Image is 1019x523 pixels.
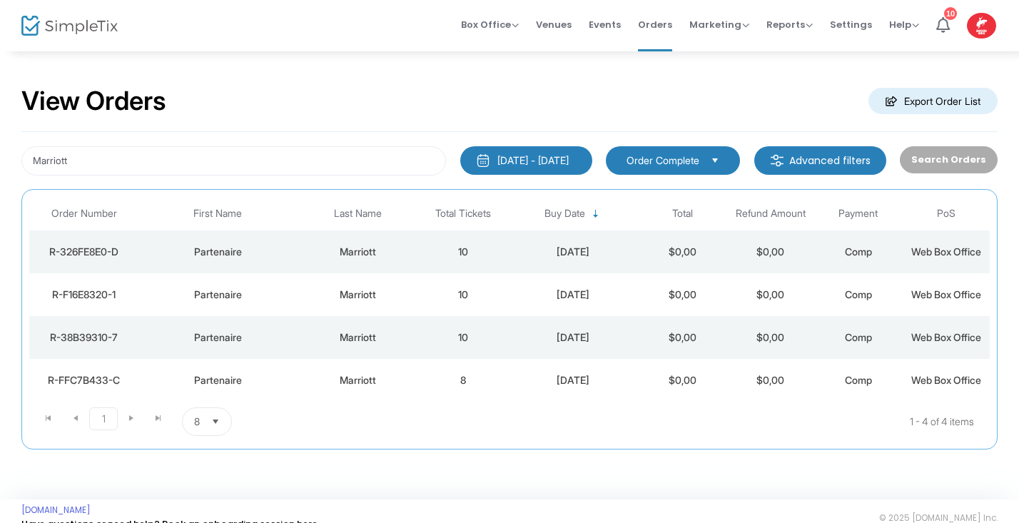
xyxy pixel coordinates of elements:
span: Web Box Office [911,331,981,343]
span: Marketing [689,18,749,31]
div: [DATE] - [DATE] [497,153,569,168]
td: 10 [420,230,507,273]
span: Orders [638,6,672,43]
span: Web Box Office [911,288,981,300]
div: 2025-07-23 [511,373,635,387]
div: 2025-07-23 [511,245,635,259]
span: Box Office [461,18,519,31]
td: 10 [420,273,507,316]
td: 8 [420,359,507,402]
td: $0,00 [639,359,726,402]
div: R-F16E8320-1 [33,288,136,302]
span: First Name [193,208,242,220]
h2: View Orders [21,86,166,117]
m-button: Export Order List [868,88,998,114]
div: Marriott [300,245,416,259]
span: PoS [937,208,955,220]
img: filter [770,153,784,168]
td: $0,00 [639,230,726,273]
div: Data table [29,197,990,402]
td: $0,00 [639,273,726,316]
div: 2025-07-23 [511,288,635,302]
div: R-326FE8E0-D [33,245,136,259]
td: $0,00 [726,359,814,402]
td: 10 [420,316,507,359]
img: monthly [476,153,490,168]
div: 2025-07-23 [511,330,635,345]
span: Comp [845,245,872,258]
div: Marriott [300,330,416,345]
button: [DATE] - [DATE] [460,146,592,175]
span: Order Complete [627,153,699,168]
div: Marriott [300,288,416,302]
th: Total Tickets [420,197,507,230]
span: Settings [830,6,872,43]
div: R-FFC7B433-C [33,373,136,387]
span: Events [589,6,621,43]
span: Comp [845,331,872,343]
span: Reports [766,18,813,31]
span: Payment [838,208,878,220]
div: Partenaire [143,330,293,345]
th: Total [639,197,726,230]
td: $0,00 [726,273,814,316]
input: Search by name, email, phone, order number, ip address, or last 4 digits of card [21,146,446,176]
span: Order Number [51,208,117,220]
td: $0,00 [726,316,814,359]
td: $0,00 [639,316,726,359]
div: Partenaire [143,245,293,259]
a: [DOMAIN_NAME] [21,504,91,516]
span: Comp [845,288,872,300]
button: Select [705,153,725,168]
span: Comp [845,374,872,386]
span: Last Name [334,208,382,220]
span: Venues [536,6,572,43]
span: 8 [194,415,200,429]
div: Partenaire [143,288,293,302]
td: $0,00 [726,230,814,273]
div: R-38B39310-7 [33,330,136,345]
div: Partenaire [143,373,293,387]
m-button: Advanced filters [754,146,886,175]
span: Web Box Office [911,245,981,258]
span: Page 1 [89,407,118,430]
th: Refund Amount [726,197,814,230]
span: Web Box Office [911,374,981,386]
span: Sortable [590,208,602,220]
div: Marriott [300,373,416,387]
div: 10 [944,7,957,20]
span: Buy Date [544,208,585,220]
kendo-pager-info: 1 - 4 of 4 items [374,407,974,436]
button: Select [206,408,225,435]
span: Help [889,18,919,31]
